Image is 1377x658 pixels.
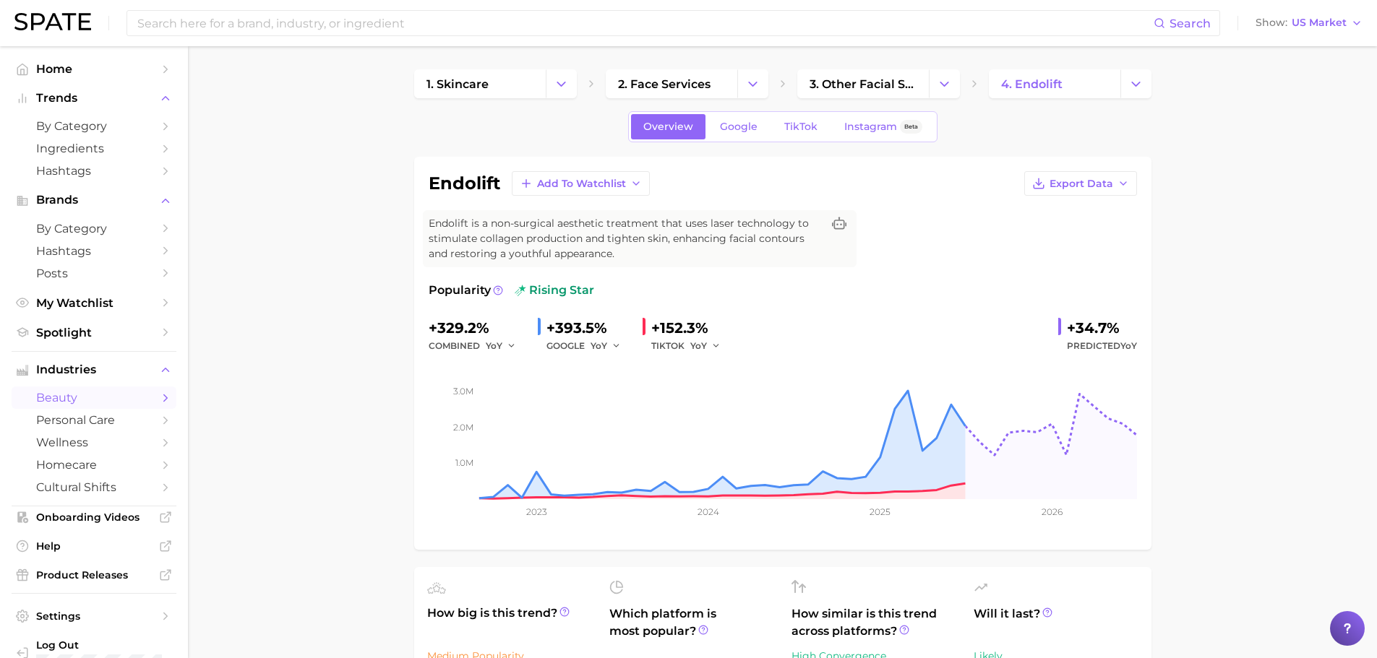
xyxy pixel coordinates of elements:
[12,506,176,528] a: Onboarding Videos
[36,610,152,623] span: Settings
[426,77,489,91] span: 1. skincare
[36,142,152,155] span: Ingredients
[12,359,176,381] button: Industries
[12,87,176,109] button: Trends
[609,605,774,653] span: Which platform is most popular?
[797,69,929,98] a: 3. other facial services
[1256,19,1287,27] span: Show
[1067,337,1137,355] span: Predicted
[1067,316,1137,339] div: +34.7%
[429,337,526,355] div: combined
[429,316,526,339] div: +329.2%
[36,638,165,651] span: Log Out
[12,476,176,498] a: cultural shifts
[651,337,731,355] div: TIKTOK
[12,137,176,160] a: Ingredients
[429,175,500,192] h1: endolift
[12,240,176,262] a: Hashtags
[537,178,626,190] span: Add to Watchlist
[631,114,705,139] a: Overview
[414,69,546,98] a: 1. skincare
[515,285,526,296] img: rising star
[12,454,176,476] a: homecare
[591,339,607,352] span: YoY
[12,58,176,80] a: Home
[697,506,718,517] tspan: 2024
[974,605,1138,640] span: Will it last?
[690,337,721,355] button: YoY
[486,339,502,352] span: YoY
[1041,506,1062,517] tspan: 2026
[720,121,758,133] span: Google
[12,292,176,314] a: My Watchlist
[844,121,897,133] span: Instagram
[12,564,176,586] a: Product Releases
[929,69,960,98] button: Change Category
[36,568,152,581] span: Product Releases
[14,13,91,30] img: SPATE
[1001,77,1063,91] span: 4. endolift
[708,114,770,139] a: Google
[36,164,152,178] span: Hashtags
[784,121,818,133] span: TikTok
[651,316,731,339] div: +152.3%
[546,316,631,339] div: +393.5%
[737,69,768,98] button: Change Category
[486,337,517,355] button: YoY
[12,115,176,137] a: by Category
[1170,17,1211,30] span: Search
[429,216,822,261] span: Endolift is a non-surgical aesthetic treatment that uses laser technology to stimulate collagen p...
[1120,340,1137,351] span: YoY
[832,114,935,139] a: InstagramBeta
[12,431,176,454] a: wellness
[36,92,152,105] span: Trends
[1120,69,1151,98] button: Change Category
[36,480,152,494] span: cultural shifts
[606,69,737,98] a: 2. face services
[1050,178,1113,190] span: Export Data
[1024,171,1137,196] button: Export Data
[12,535,176,557] a: Help
[591,337,622,355] button: YoY
[792,605,956,640] span: How similar is this trend across platforms?
[618,77,711,91] span: 2. face services
[12,605,176,627] a: Settings
[1292,19,1347,27] span: US Market
[12,386,176,409] a: beauty
[36,413,152,427] span: personal care
[36,436,152,449] span: wellness
[36,62,152,76] span: Home
[36,119,152,133] span: by Category
[690,339,707,352] span: YoY
[12,189,176,211] button: Brands
[12,160,176,182] a: Hashtags
[136,11,1154,35] input: Search here for a brand, industry, or ingredient
[12,262,176,285] a: Posts
[512,171,650,196] button: Add to Watchlist
[526,506,546,517] tspan: 2023
[12,321,176,344] a: Spotlight
[12,217,176,240] a: by Category
[1252,14,1366,33] button: ShowUS Market
[772,114,830,139] a: TikTok
[36,244,152,258] span: Hashtags
[36,222,152,235] span: by Category
[546,69,577,98] button: Change Category
[36,363,152,376] span: Industries
[643,121,693,133] span: Overview
[36,458,152,472] span: homecare
[36,267,152,280] span: Posts
[810,77,917,91] span: 3. other facial services
[870,506,891,517] tspan: 2025
[36,540,152,553] span: Help
[36,511,152,524] span: Onboarding Videos
[904,121,918,133] span: Beta
[429,282,491,299] span: Popularity
[515,282,594,299] span: rising star
[36,326,152,339] span: Spotlight
[36,194,152,207] span: Brands
[989,69,1120,98] a: 4. endolift
[36,391,152,404] span: beauty
[427,605,592,640] span: How big is this trend?
[36,296,152,310] span: My Watchlist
